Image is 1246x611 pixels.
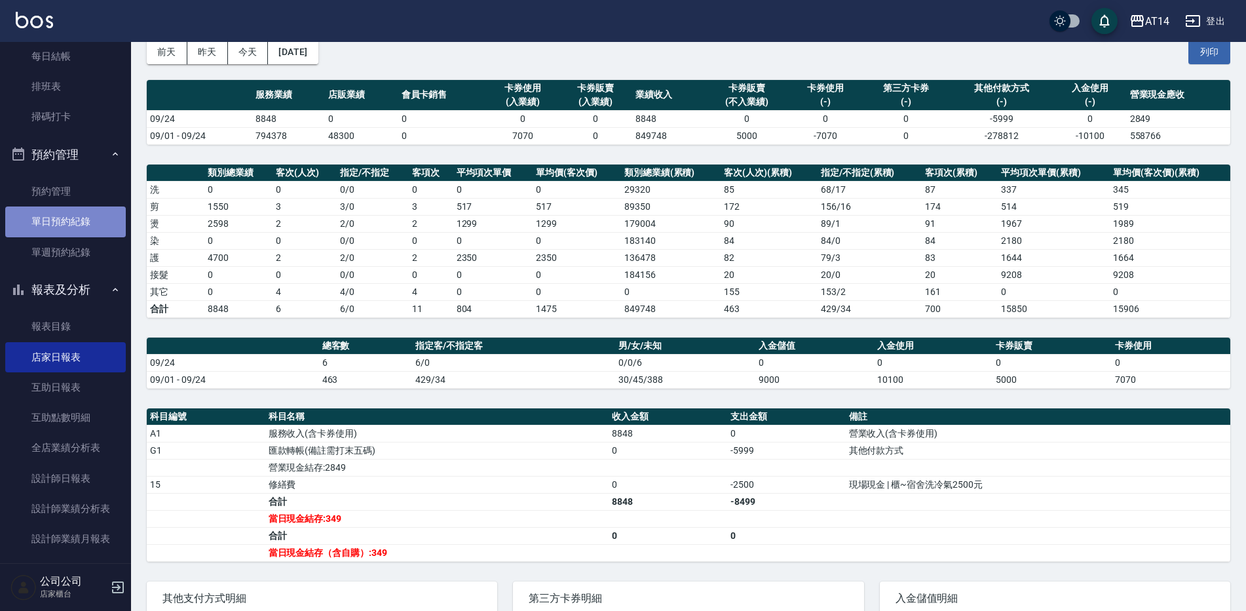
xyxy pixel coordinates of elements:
td: 83 [922,249,998,266]
td: 0 [533,181,621,198]
td: 8848 [252,110,325,127]
td: 0 [621,283,721,300]
td: 0 [325,110,398,127]
td: 營業現金結存:2849 [265,459,609,476]
td: 153 / 2 [818,283,922,300]
th: 店販業績 [325,80,398,111]
td: 剪 [147,198,204,215]
a: 互助日報表 [5,372,126,403]
td: 463 [721,300,817,317]
td: -7070 [789,127,861,144]
td: 20 [721,266,817,283]
td: G1 [147,442,265,459]
td: 1299 [453,215,533,232]
td: 0 [609,476,727,493]
td: 337 [998,181,1110,198]
td: 燙 [147,215,204,232]
th: 入金儲值 [755,338,874,355]
div: (-) [953,95,1050,109]
table: a dense table [147,338,1230,389]
td: 794378 [252,127,325,144]
th: 營業現金應收 [1127,80,1230,111]
a: 設計師業績分析表 [5,494,126,524]
td: 2 [409,249,453,266]
span: 其他支付方式明細 [162,592,481,605]
th: 客次(人次) [273,165,337,182]
td: 84 [721,232,817,249]
p: 店家櫃台 [40,588,107,600]
td: 0 [559,110,632,127]
td: 服務收入(含卡券使用) [265,425,609,442]
td: 5000 [705,127,789,144]
button: [DATE] [268,40,318,64]
td: 0 / 0 [337,266,409,283]
td: 4 [273,283,337,300]
th: 男/女/未知 [615,338,755,355]
td: 11 [409,300,453,317]
td: 0 [409,181,453,198]
td: 0 [273,181,337,198]
div: (-) [1057,95,1123,109]
div: 其他付款方式 [953,81,1050,95]
div: 卡券販賣 [563,81,629,95]
td: 0/0/6 [615,354,755,371]
td: 3 [409,198,453,215]
td: 0 / 0 [337,181,409,198]
td: 1644 [998,249,1110,266]
td: -10100 [1053,127,1126,144]
td: 1475 [533,300,621,317]
td: 2180 [998,232,1110,249]
td: 179004 [621,215,721,232]
td: 2350 [533,249,621,266]
td: 2180 [1110,232,1230,249]
td: 5000 [992,371,1111,388]
table: a dense table [147,408,1230,562]
td: 0 [1112,354,1230,371]
td: 91 [922,215,998,232]
button: 前天 [147,40,187,64]
a: 設計師業績月報表 [5,524,126,554]
div: 入金使用 [1057,81,1123,95]
th: 平均項次單價(累積) [998,165,1110,182]
td: 6 [319,354,413,371]
th: 指定/不指定 [337,165,409,182]
table: a dense table [147,165,1230,318]
td: 2 [273,215,337,232]
td: 184156 [621,266,721,283]
div: 卡券販賣 [708,81,785,95]
td: 558766 [1127,127,1230,144]
td: 84 [922,232,998,249]
td: 4700 [204,249,273,266]
td: 0 [998,283,1110,300]
td: 87 [922,181,998,198]
td: 0 [705,110,789,127]
td: 0 [861,110,950,127]
td: 15850 [998,300,1110,317]
td: 09/01 - 09/24 [147,371,319,388]
td: 82 [721,249,817,266]
td: -278812 [950,127,1053,144]
button: 報表及分析 [5,273,126,307]
td: 7070 [486,127,559,144]
td: 當日現金結存（含自購）:349 [265,544,609,561]
td: 429/34 [818,300,922,317]
td: 8848 [204,300,273,317]
td: 6/0 [412,354,615,371]
td: 修繕費 [265,476,609,493]
th: 服務業績 [252,80,325,111]
div: AT14 [1145,13,1169,30]
td: 0 [398,110,487,127]
td: 0 [204,283,273,300]
td: 29320 [621,181,721,198]
td: 7070 [1112,371,1230,388]
h5: 公司公司 [40,575,107,588]
td: 514 [998,198,1110,215]
a: 設計師排行榜 [5,554,126,584]
td: 其它 [147,283,204,300]
th: 指定客/不指定客 [412,338,615,355]
td: 0 [486,110,559,127]
td: 10100 [874,371,992,388]
th: 備註 [846,408,1230,425]
a: 單週預約紀錄 [5,237,126,267]
td: 30/45/388 [615,371,755,388]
